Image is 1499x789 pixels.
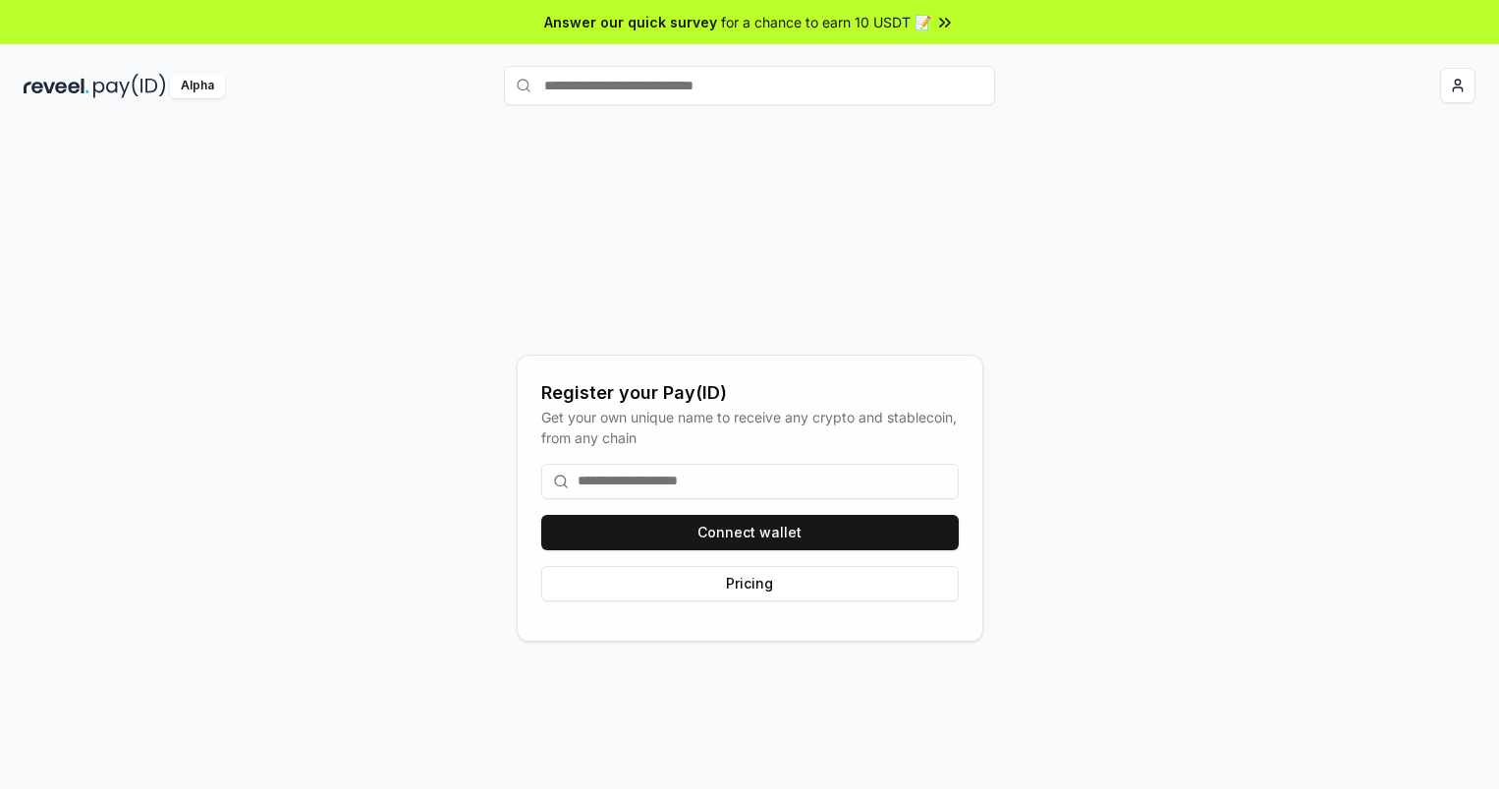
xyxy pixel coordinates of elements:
img: pay_id [93,74,166,98]
button: Pricing [541,566,959,601]
button: Connect wallet [541,515,959,550]
span: Answer our quick survey [544,12,717,32]
div: Register your Pay(ID) [541,379,959,407]
span: for a chance to earn 10 USDT 📝 [721,12,931,32]
div: Alpha [170,74,225,98]
div: Get your own unique name to receive any crypto and stablecoin, from any chain [541,407,959,448]
img: reveel_dark [24,74,89,98]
